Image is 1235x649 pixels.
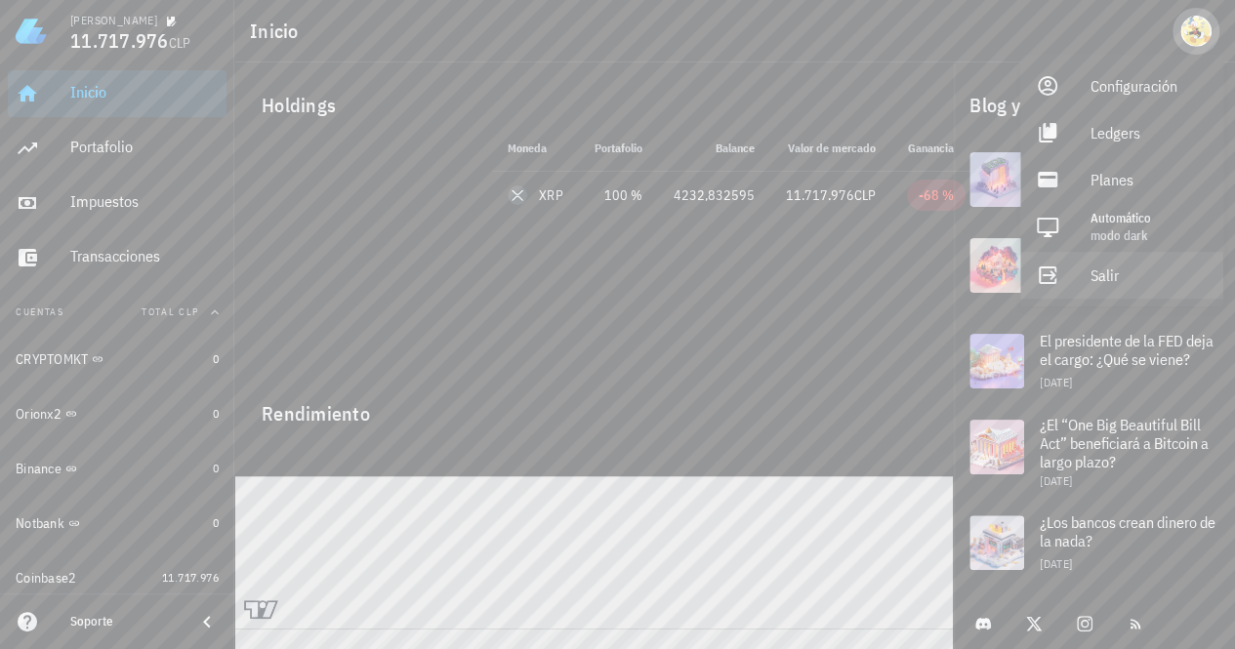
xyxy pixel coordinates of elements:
th: Portafolio [579,125,658,172]
span: 0 [213,351,219,366]
span: 0 [213,461,219,475]
span: [DATE] [1040,556,1072,571]
img: LedgiFi [16,16,47,47]
div: Orionx2 [16,406,62,423]
span: 11.717.976 [162,570,219,585]
div: Soporte [70,614,180,629]
span: Total CLP [142,305,199,318]
a: CRYPTOMKT 0 [8,336,226,383]
span: Ganancia [908,141,966,155]
div: Planes [1091,160,1208,199]
a: ¿Los bancos crean dinero de la nada? [DATE] [954,500,1235,586]
a: ¿El “One Big Beautiful Bill Act” beneficiará a Bitcoin a largo plazo? [DATE] [954,404,1235,500]
span: ¿Los bancos crean dinero de la nada? [1040,512,1215,550]
div: XRP-icon [508,185,527,205]
div: CRYPTOMKT [16,351,88,368]
div: Inicio [70,83,219,101]
div: Rendimiento [246,383,942,429]
span: [DATE] [1040,375,1072,389]
button: CuentasTotal CLP [8,289,226,336]
a: Coinbase2 11.717.976 [8,554,226,601]
div: Automático [1091,211,1208,226]
div: Configuración [1091,66,1208,105]
span: 0 [213,515,219,530]
div: Coinbase2 [16,570,76,587]
span: 11.717.976 [70,27,169,54]
div: XRP [539,185,563,205]
th: Valor de mercado [770,125,891,172]
span: 11.717.976 [786,186,854,204]
a: El presidente de la FED deja el cargo: ¿Qué se viene? [DATE] [954,318,1235,404]
div: 100 % [595,185,642,206]
div: 4232,832595 [674,185,755,206]
div: avatar [1180,16,1212,47]
span: [DATE] [1040,473,1072,488]
a: Transacciones [8,234,226,281]
a: Inicio [8,70,226,117]
span: 0 [213,406,219,421]
h1: Inicio [250,16,307,47]
div: Binance [16,461,62,477]
span: ¿El “One Big Beautiful Bill Act” beneficiará a Bitcoin a largo plazo? [1040,415,1209,471]
div: [PERSON_NAME] [70,13,157,28]
span: CLP [854,186,876,204]
div: Notbank [16,515,64,532]
span: modo Dark [1091,227,1147,244]
div: Salir [1091,256,1208,295]
div: -68 % [919,185,954,205]
span: CLP [169,34,191,52]
a: Notbank 0 [8,500,226,547]
a: Charting by TradingView [244,600,278,619]
div: Impuestos [70,192,219,211]
th: Moneda [492,125,579,172]
a: Binance 0 [8,445,226,492]
a: Portafolio [8,125,226,172]
div: Portafolio [70,138,219,156]
div: Holdings [246,74,942,137]
span: El presidente de la FED deja el cargo: ¿Qué se viene? [1040,331,1214,369]
a: Impuestos [8,180,226,226]
a: Orionx2 0 [8,390,226,437]
div: Ledgers [1091,113,1208,152]
div: Transacciones [70,247,219,265]
th: Balance [658,125,770,172]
